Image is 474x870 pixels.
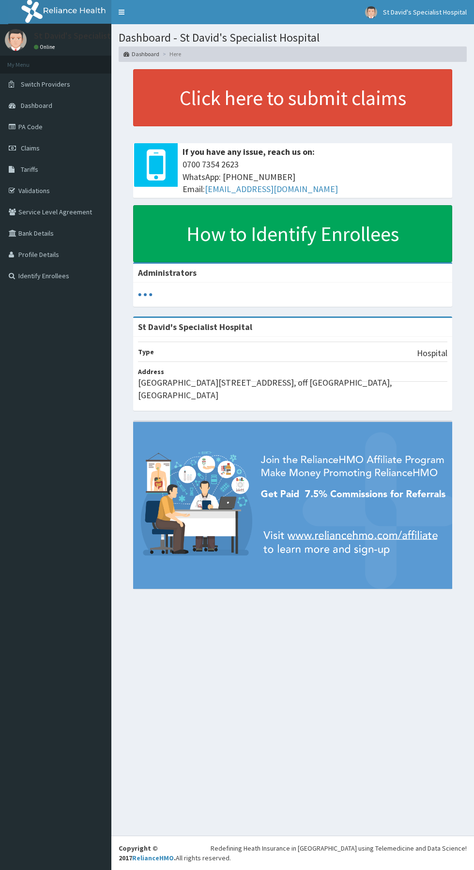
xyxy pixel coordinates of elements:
a: How to Identify Enrollees [133,205,452,262]
a: Online [34,44,57,50]
strong: St David's Specialist Hospital [138,321,252,332]
strong: Copyright © 2017 . [119,844,176,862]
p: [GEOGRAPHIC_DATA][STREET_ADDRESS], off [GEOGRAPHIC_DATA], [GEOGRAPHIC_DATA] [138,376,447,401]
p: St David's Specialist Hospital [34,31,145,40]
b: Administrators [138,267,197,278]
span: Switch Providers [21,80,70,89]
li: Here [160,50,181,58]
span: Tariffs [21,165,38,174]
h1: Dashboard - St David's Specialist Hospital [119,31,467,44]
img: User Image [365,6,377,18]
a: Dashboard [123,50,159,58]
span: Dashboard [21,101,52,110]
a: [EMAIL_ADDRESS][DOMAIN_NAME] [205,183,338,195]
p: Hospital [417,347,447,360]
svg: audio-loading [138,287,153,302]
footer: All rights reserved. [111,836,474,870]
span: 0700 7354 2623 WhatsApp: [PHONE_NUMBER] Email: [183,158,447,195]
b: Type [138,347,154,356]
a: Click here to submit claims [133,69,452,126]
span: St David's Specialist Hospital [383,8,467,16]
b: If you have any issue, reach us on: [183,146,315,157]
div: Redefining Heath Insurance in [GEOGRAPHIC_DATA] using Telemedicine and Data Science! [211,843,467,853]
span: Claims [21,144,40,152]
img: User Image [5,29,27,51]
a: RelianceHMO [132,854,174,862]
b: Address [138,367,164,376]
img: provider-team-banner.png [133,422,452,589]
